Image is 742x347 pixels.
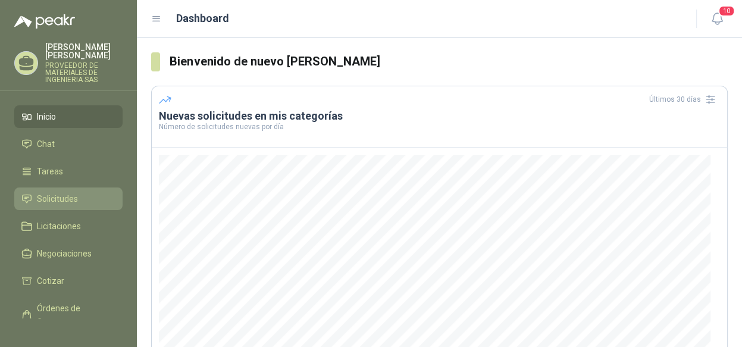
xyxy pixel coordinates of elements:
[14,297,123,333] a: Órdenes de Compra
[37,110,56,123] span: Inicio
[37,137,55,151] span: Chat
[718,5,735,17] span: 10
[14,14,75,29] img: Logo peakr
[176,10,229,27] h1: Dashboard
[14,160,123,183] a: Tareas
[14,187,123,210] a: Solicitudes
[37,165,63,178] span: Tareas
[159,109,720,123] h3: Nuevas solicitudes en mis categorías
[159,123,720,130] p: Número de solicitudes nuevas por día
[45,43,123,60] p: [PERSON_NAME] [PERSON_NAME]
[37,274,64,287] span: Cotizar
[706,8,728,30] button: 10
[14,105,123,128] a: Inicio
[37,247,92,260] span: Negociaciones
[37,220,81,233] span: Licitaciones
[14,215,123,237] a: Licitaciones
[37,192,78,205] span: Solicitudes
[14,242,123,265] a: Negociaciones
[37,302,111,328] span: Órdenes de Compra
[14,133,123,155] a: Chat
[14,270,123,292] a: Cotizar
[649,90,720,109] div: Últimos 30 días
[45,62,123,83] p: PROVEEDOR DE MATERIALES DE INGENIERIA SAS
[170,52,728,71] h3: Bienvenido de nuevo [PERSON_NAME]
